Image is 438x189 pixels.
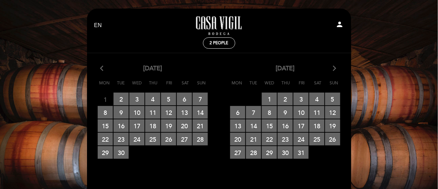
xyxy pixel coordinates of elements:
span: 5 [161,93,176,105]
span: Tue [246,80,260,92]
button: person [336,20,344,31]
span: 30 [114,146,129,159]
span: 12 [325,106,340,119]
span: 1 [98,93,113,106]
span: 16 [114,119,129,132]
span: [DATE] [143,64,162,73]
span: 7 [246,106,261,119]
span: 18 [145,119,160,132]
span: 28 [246,146,261,159]
span: 8 [262,106,277,119]
span: 25 [309,133,324,145]
span: 12 [161,106,176,119]
span: 4 [309,93,324,105]
span: 15 [262,119,277,132]
span: 14 [193,106,208,119]
span: 11 [309,106,324,119]
a: Casa Vigil - Restaurante [176,16,262,35]
span: 30 [278,146,293,159]
span: 17 [129,119,145,132]
span: 29 [262,146,277,159]
span: 18 [309,119,324,132]
span: 19 [325,119,340,132]
span: 14 [246,119,261,132]
span: Tue [114,80,128,92]
span: 21 [193,119,208,132]
span: Wed [263,80,276,92]
span: 3 [129,93,145,105]
span: 19 [161,119,176,132]
span: Wed [130,80,144,92]
span: 10 [129,106,145,119]
span: 6 [230,106,245,119]
span: 10 [293,106,309,119]
span: 2 people [210,40,228,46]
span: 3 [293,93,309,105]
span: 2 [114,93,129,105]
span: 26 [325,133,340,145]
span: 28 [193,133,208,145]
span: Mon [230,80,244,92]
i: arrow_back_ios [100,64,107,73]
span: Thu [279,80,292,92]
span: Sun [195,80,209,92]
span: 5 [325,93,340,105]
span: 15 [98,119,113,132]
i: person [336,20,344,28]
span: [DATE] [276,64,295,73]
span: 25 [145,133,160,145]
span: 20 [177,119,192,132]
span: 24 [129,133,145,145]
span: 24 [293,133,309,145]
span: 26 [161,133,176,145]
span: Mon [98,80,111,92]
span: Thu [146,80,160,92]
span: 21 [246,133,261,145]
span: Sun [327,80,341,92]
span: 9 [278,106,293,119]
span: 4 [145,93,160,105]
span: 22 [98,133,113,145]
span: 27 [230,146,245,159]
span: Sat [311,80,325,92]
span: 8 [98,106,113,119]
span: 11 [145,106,160,119]
span: 9 [114,106,129,119]
span: 2 [278,93,293,105]
span: 31 [293,146,309,159]
span: 22 [262,133,277,145]
span: 13 [230,119,245,132]
span: 20 [230,133,245,145]
span: 16 [278,119,293,132]
span: 23 [114,133,129,145]
span: 7 [193,93,208,105]
i: arrow_forward_ios [332,64,338,73]
span: 17 [293,119,309,132]
span: 1 [262,93,277,105]
span: 27 [177,133,192,145]
span: 29 [98,146,113,159]
span: Fri [295,80,309,92]
span: 23 [278,133,293,145]
span: 6 [177,93,192,105]
span: Fri [162,80,176,92]
span: 13 [177,106,192,119]
span: Sat [179,80,192,92]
